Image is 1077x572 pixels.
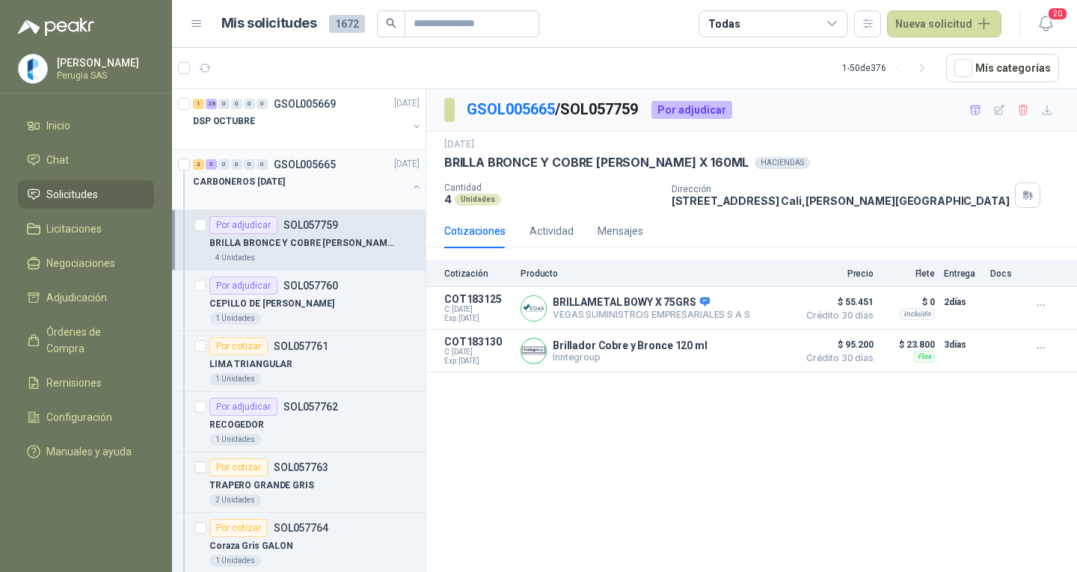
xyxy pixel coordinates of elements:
[883,336,935,354] p: $ 23.800
[209,398,277,416] div: Por adjudicar
[209,236,396,250] p: BRILLA BRONCE Y COBRE [PERSON_NAME] X 160ML
[206,99,217,109] div: 28
[946,54,1059,82] button: Mís categorías
[944,336,981,354] p: 3 días
[914,351,935,363] div: Flex
[553,296,750,310] p: BRILLAMETAL BOWY X 75GRS
[209,434,261,446] div: 1 Unidades
[553,351,708,363] p: Inntegroup
[193,176,285,190] p: CARBONEROS [DATE]
[209,479,314,493] p: TRAPERO GRANDE GRIS
[18,146,154,174] a: Chat
[444,336,512,348] p: COT183130
[394,97,420,111] p: [DATE]
[553,339,708,351] p: Brillador Cobre y Bronce 120 ml
[283,402,338,412] p: SOL057762
[274,462,328,473] p: SOL057763
[444,138,474,152] p: [DATE]
[444,305,512,314] span: C: [DATE]
[18,318,154,363] a: Órdenes de Compra
[221,13,317,34] h1: Mis solicitudes
[193,95,423,143] a: 1 28 0 0 0 0 GSOL005669[DATE] DSP OCTUBRE
[598,223,643,239] div: Mensajes
[231,99,242,109] div: 0
[209,458,268,476] div: Por cotizar
[18,215,154,243] a: Licitaciones
[467,100,555,118] a: GSOL005665
[18,111,154,140] a: Inicio
[209,297,334,311] p: CEPILLO DE [PERSON_NAME]
[46,443,132,460] span: Manuales y ayuda
[386,18,396,28] span: search
[172,452,426,513] a: Por cotizarSOL057763TRAPERO GRANDE GRIS2 Unidades
[283,220,338,230] p: SOL057759
[521,296,546,321] img: Company Logo
[883,268,935,279] p: Flete
[444,268,512,279] p: Cotización
[244,159,255,170] div: 0
[1047,7,1068,21] span: 20
[455,194,501,206] div: Unidades
[257,159,268,170] div: 0
[209,539,293,553] p: Coraza Gris GALON
[46,289,107,306] span: Adjudicación
[244,99,255,109] div: 0
[206,159,217,170] div: 5
[444,357,512,366] span: Exp: [DATE]
[18,437,154,466] a: Manuales y ayuda
[274,99,336,109] p: GSOL005669
[209,418,264,432] p: RECOGEDOR
[172,392,426,452] a: Por adjudicarSOL057762RECOGEDOR1 Unidades
[18,180,154,209] a: Solicitudes
[444,348,512,357] span: C: [DATE]
[444,293,512,305] p: COT183125
[18,249,154,277] a: Negociaciones
[530,223,574,239] div: Actividad
[990,268,1020,279] p: Docs
[842,56,934,80] div: 1 - 50 de 376
[209,494,261,506] div: 2 Unidades
[172,210,426,271] a: Por adjudicarSOL057759BRILLA BRONCE Y COBRE [PERSON_NAME] X 160ML4 Unidades
[887,10,1001,37] button: Nueva solicitud
[172,331,426,392] a: Por cotizarSOL057761LIMA TRIANGULAR1 Unidades
[209,337,268,355] div: Por cotizar
[231,159,242,170] div: 0
[209,252,261,264] div: 4 Unidades
[672,194,1010,207] p: [STREET_ADDRESS] Cali , [PERSON_NAME][GEOGRAPHIC_DATA]
[274,523,328,533] p: SOL057764
[944,268,981,279] p: Entrega
[46,409,112,425] span: Configuración
[19,55,47,83] img: Company Logo
[57,71,150,80] p: Perugia SAS
[799,311,874,320] span: Crédito 30 días
[283,280,338,291] p: SOL057760
[651,101,732,119] div: Por adjudicar
[172,271,426,331] a: Por adjudicarSOL057760CEPILLO DE [PERSON_NAME]1 Unidades
[18,283,154,312] a: Adjudicación
[944,293,981,311] p: 2 días
[218,99,230,109] div: 0
[57,58,150,68] p: [PERSON_NAME]
[444,193,452,206] p: 4
[444,155,749,170] p: BRILLA BRONCE Y COBRE [PERSON_NAME] X 160ML
[46,152,69,168] span: Chat
[218,159,230,170] div: 0
[467,98,639,121] p: / SOL057759
[883,293,935,311] p: $ 0
[521,268,790,279] p: Producto
[18,369,154,397] a: Remisiones
[193,159,204,170] div: 3
[329,15,365,33] span: 1672
[755,157,810,169] div: HACIENDAS
[193,115,255,129] p: DSP OCTUBRE
[394,158,420,172] p: [DATE]
[46,186,98,203] span: Solicitudes
[209,519,268,537] div: Por cotizar
[274,341,328,351] p: SOL057761
[209,216,277,234] div: Por adjudicar
[46,324,140,357] span: Órdenes de Compra
[46,221,102,237] span: Licitaciones
[708,16,740,32] div: Todas
[209,555,261,567] div: 1 Unidades
[274,159,336,170] p: GSOL005665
